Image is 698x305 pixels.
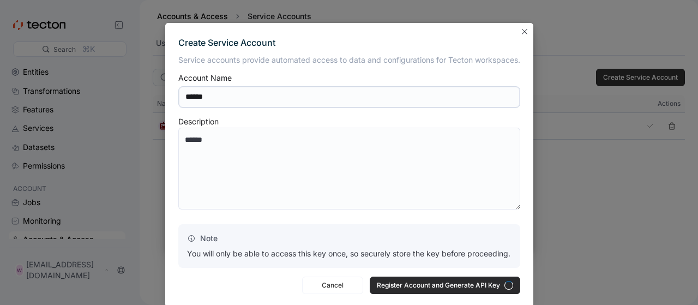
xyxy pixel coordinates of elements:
[178,74,232,82] div: Account Name
[370,277,520,294] button: Register Account and Generate API KeyLoading
[309,277,356,294] span: Cancel
[178,36,520,50] div: Create Service Account
[187,248,512,259] p: You will only be able to access this key once, so securely store the key before proceeding.
[178,118,219,125] div: Description
[503,280,513,290] span: Loading
[518,25,531,38] button: Closes this modal window
[187,233,512,244] p: Note
[377,277,513,294] span: Register Account and Generate API Key
[302,277,363,294] button: Cancel
[178,55,520,65] p: Service accounts provide automated access to data and configurations for Tecton workspaces.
